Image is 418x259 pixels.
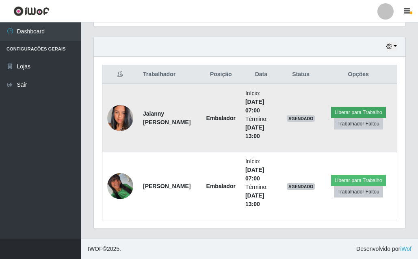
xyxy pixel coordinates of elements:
button: Liberar para Trabalho [331,175,386,186]
span: AGENDADO [287,183,315,190]
th: Posição [201,65,240,84]
img: 1756152296387.jpeg [107,95,133,141]
time: [DATE] 07:00 [245,167,264,182]
img: CoreUI Logo [13,6,50,16]
time: [DATE] 07:00 [245,99,264,114]
th: Opções [320,65,397,84]
span: AGENDADO [287,115,315,122]
strong: Embalador [206,183,236,189]
img: 1757904871760.jpeg [107,173,133,199]
th: Trabalhador [138,65,201,84]
button: Trabalhador Faltou [334,186,383,198]
th: Status [282,65,320,84]
time: [DATE] 13:00 [245,192,264,207]
span: Desenvolvido por [356,245,412,253]
li: Término: [245,115,277,140]
li: Término: [245,183,277,209]
strong: [PERSON_NAME] [143,183,191,189]
li: Início: [245,157,277,183]
strong: Jaianny [PERSON_NAME] [143,110,191,125]
button: Liberar para Trabalho [331,107,386,118]
time: [DATE] 13:00 [245,124,264,139]
a: iWof [400,246,412,252]
span: © 2025 . [88,245,121,253]
li: Início: [245,89,277,115]
strong: Embalador [206,115,236,121]
span: IWOF [88,246,103,252]
th: Data [240,65,282,84]
button: Trabalhador Faltou [334,118,383,129]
